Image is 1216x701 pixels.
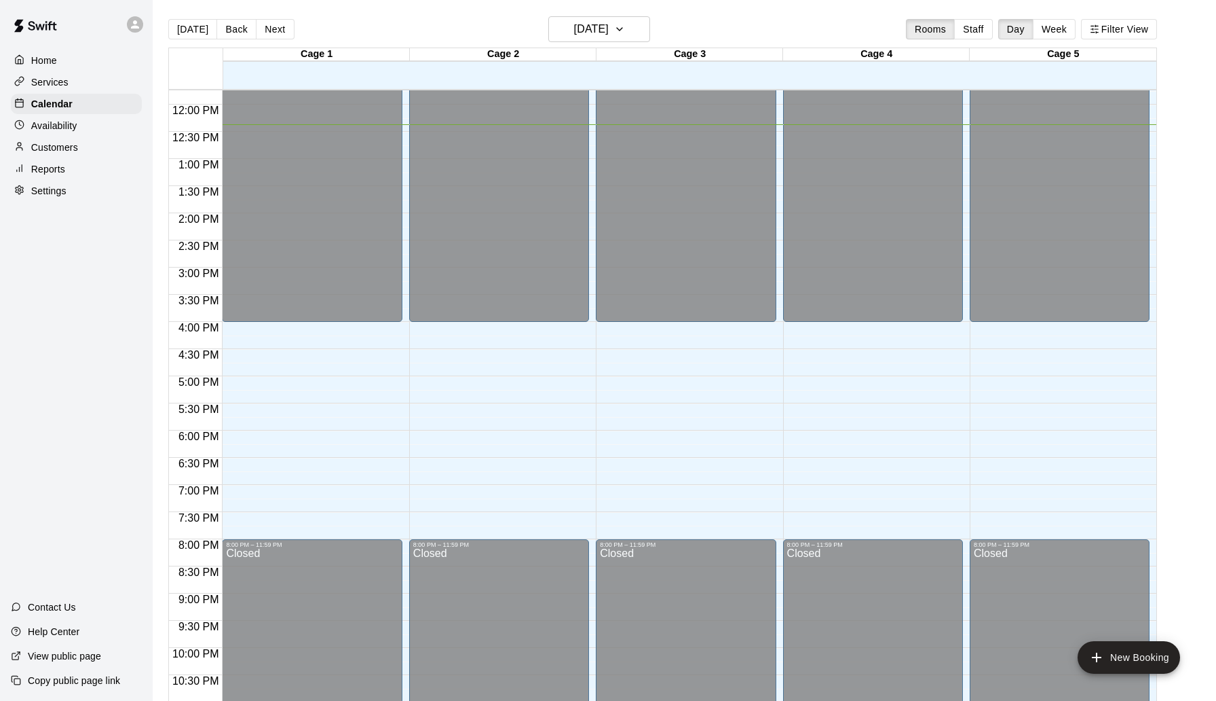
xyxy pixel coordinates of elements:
[226,541,398,548] div: 8:00 PM – 11:59 PM
[28,600,76,614] p: Contact Us
[413,541,585,548] div: 8:00 PM – 11:59 PM
[31,54,57,67] p: Home
[175,539,223,551] span: 8:00 PM
[783,48,970,61] div: Cage 4
[223,48,410,61] div: Cage 1
[31,141,78,154] p: Customers
[175,186,223,198] span: 1:30 PM
[31,162,65,176] p: Reports
[175,240,223,252] span: 2:30 PM
[175,567,223,578] span: 8:30 PM
[11,137,142,158] a: Customers
[28,674,120,687] p: Copy public page link
[31,97,73,111] p: Calendar
[11,115,142,136] a: Availability
[175,268,223,279] span: 3:00 PM
[175,621,223,632] span: 9:30 PM
[1081,19,1157,39] button: Filter View
[169,648,222,660] span: 10:00 PM
[787,541,959,548] div: 8:00 PM – 11:59 PM
[600,541,772,548] div: 8:00 PM – 11:59 PM
[11,159,142,179] a: Reports
[175,594,223,605] span: 9:00 PM
[28,625,79,639] p: Help Center
[175,512,223,524] span: 7:30 PM
[175,458,223,469] span: 6:30 PM
[168,19,217,39] button: [DATE]
[175,295,223,306] span: 3:30 PM
[216,19,256,39] button: Back
[410,48,596,61] div: Cage 2
[256,19,294,39] button: Next
[31,119,77,132] p: Availability
[175,403,223,415] span: 5:30 PM
[11,181,142,201] a: Settings
[954,19,993,39] button: Staff
[974,541,1145,548] div: 8:00 PM – 11:59 PM
[175,322,223,334] span: 4:00 PM
[970,48,1156,61] div: Cage 5
[11,72,142,92] a: Services
[175,213,223,225] span: 2:00 PM
[175,431,223,442] span: 6:00 PM
[574,20,609,39] h6: [DATE]
[11,94,142,114] a: Calendar
[169,105,222,116] span: 12:00 PM
[175,159,223,170] span: 1:00 PM
[1033,19,1076,39] button: Week
[31,184,66,198] p: Settings
[1078,641,1180,674] button: add
[11,50,142,71] a: Home
[169,132,222,143] span: 12:30 PM
[596,48,783,61] div: Cage 3
[998,19,1033,39] button: Day
[175,349,223,361] span: 4:30 PM
[548,16,650,42] button: [DATE]
[169,675,222,687] span: 10:30 PM
[175,376,223,388] span: 5:00 PM
[175,485,223,497] span: 7:00 PM
[906,19,955,39] button: Rooms
[28,649,101,663] p: View public page
[31,75,69,89] p: Services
